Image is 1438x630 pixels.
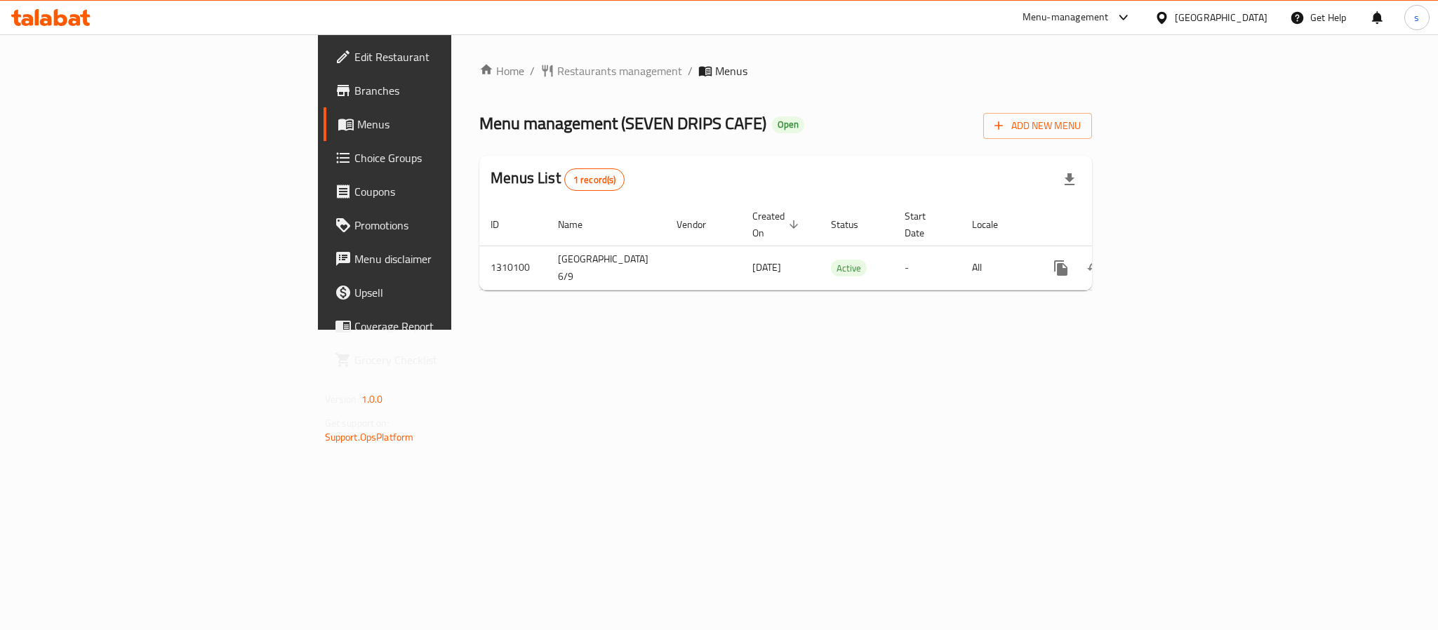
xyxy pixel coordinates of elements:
[1023,9,1109,26] div: Menu-management
[772,116,804,133] div: Open
[324,141,558,175] a: Choice Groups
[354,48,547,65] span: Edit Restaurant
[479,107,766,139] span: Menu management ( SEVEN DRIPS CAFE )
[354,149,547,166] span: Choice Groups
[479,62,1092,79] nav: breadcrumb
[547,246,665,290] td: [GEOGRAPHIC_DATA] 6/9
[961,246,1033,290] td: All
[1033,203,1190,246] th: Actions
[324,107,558,141] a: Menus
[540,62,682,79] a: Restaurants management
[715,62,747,79] span: Menus
[831,260,867,276] span: Active
[354,318,547,335] span: Coverage Report
[325,428,414,446] a: Support.OpsPlatform
[491,168,625,191] h2: Menus List
[983,113,1092,139] button: Add New Menu
[324,208,558,242] a: Promotions
[1078,251,1112,285] button: Change Status
[324,343,558,377] a: Grocery Checklist
[354,250,547,267] span: Menu disclaimer
[325,390,359,408] span: Version:
[752,208,803,241] span: Created On
[972,216,1016,233] span: Locale
[677,216,724,233] span: Vendor
[491,216,517,233] span: ID
[688,62,693,79] li: /
[324,276,558,309] a: Upsell
[357,116,547,133] span: Menus
[1044,251,1078,285] button: more
[324,175,558,208] a: Coupons
[893,246,961,290] td: -
[905,208,944,241] span: Start Date
[772,119,804,130] span: Open
[354,217,547,234] span: Promotions
[354,284,547,301] span: Upsell
[324,309,558,343] a: Coverage Report
[994,117,1081,135] span: Add New Menu
[752,258,781,276] span: [DATE]
[324,74,558,107] a: Branches
[354,183,547,200] span: Coupons
[558,216,601,233] span: Name
[361,390,383,408] span: 1.0.0
[1053,163,1086,196] div: Export file
[324,242,558,276] a: Menu disclaimer
[565,173,625,187] span: 1 record(s)
[564,168,625,191] div: Total records count
[831,216,877,233] span: Status
[325,414,390,432] span: Get support on:
[479,203,1190,290] table: enhanced table
[324,40,558,74] a: Edit Restaurant
[354,351,547,368] span: Grocery Checklist
[557,62,682,79] span: Restaurants management
[1414,10,1419,25] span: s
[354,82,547,99] span: Branches
[1175,10,1267,25] div: [GEOGRAPHIC_DATA]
